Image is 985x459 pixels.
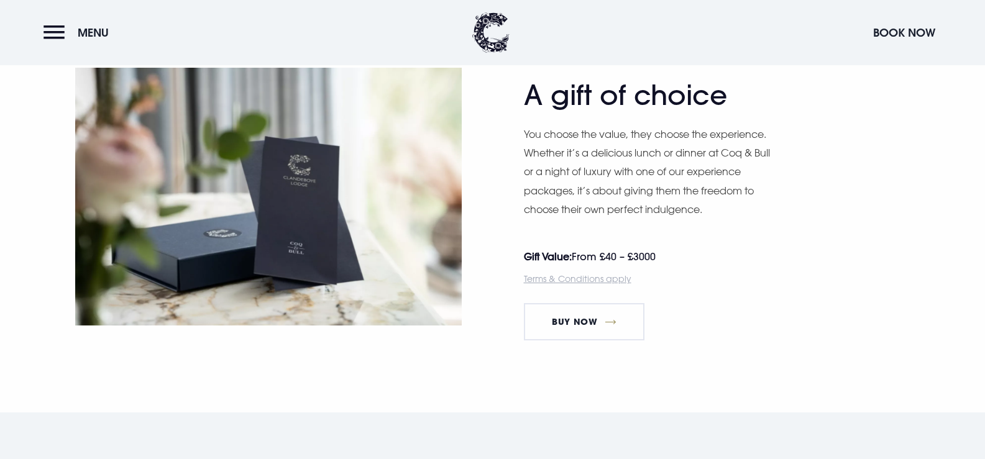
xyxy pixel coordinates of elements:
[524,273,631,284] a: Terms & Conditions apply
[78,25,109,40] span: Menu
[44,19,115,46] button: Menu
[524,250,572,263] strong: Gift Value:
[524,303,645,340] a: Buy Now
[75,68,462,325] img: Hotel gift voucher Northern Ireland
[524,55,766,112] h2: A gift of choice
[867,19,941,46] button: Book Now
[524,247,766,266] p: From £40 – £3000
[472,12,510,53] img: Clandeboye Lodge
[524,125,779,219] p: You choose the value, they choose the experience. Whether it’s a delicious lunch or dinner at Coq...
